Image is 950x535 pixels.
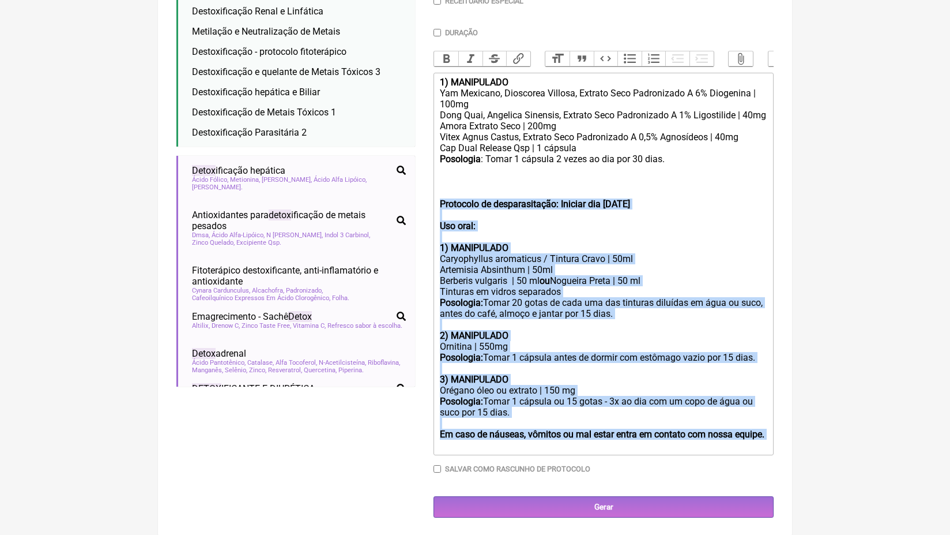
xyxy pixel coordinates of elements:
span: Ácido Alfa-Lipóico [212,231,265,239]
span: Excipiente Qsp [236,239,281,246]
strong: ou [540,275,550,286]
strong: 3) MANIPULADO [440,374,508,385]
span: Selênio [225,366,247,374]
button: Strikethrough [482,51,507,66]
div: Vitex Agnus Castus, Extrato Seco Padronizado A 0,5% Agnosídeos | 40mg Cap Dual Release Qsp | 1 cá... [440,132,767,154]
div: : Tomar 1 cápsula 2 vezes ao dia ㅤpor 30 dias. [440,154,767,177]
button: Link [506,51,530,66]
span: Destoxificação hepática e Biliar [192,87,320,98]
span: Zinco Taste Free [242,322,291,330]
span: detox [269,209,291,220]
span: Altilix [192,322,210,330]
span: Manganês [192,366,223,374]
strong: Uso oral: [440,220,476,231]
button: Bullets [617,51,642,66]
button: Bold [434,51,458,66]
strong: Posologia: [440,396,483,407]
button: Attach Files [729,51,753,66]
div: Artemisia Absinthum | 50ml [440,264,767,275]
span: Riboflavina [368,359,400,366]
button: Numbers [642,51,666,66]
span: Destoxificação Parasitária 2 [192,127,307,138]
span: [PERSON_NAME] [262,176,312,184]
span: Destoxificação - protocolo fitoterápico [192,46,346,57]
button: Italic [458,51,482,66]
div: Ornitina | 550mg [440,319,767,352]
span: Detox [192,165,216,176]
span: Destoxificação Renal e Linfática [192,6,323,17]
span: Cynara Cardunculus, Alcachofra, Padronizado [192,287,323,294]
span: Resveratrol [268,366,302,374]
button: Increase Level [689,51,714,66]
button: Quote [570,51,594,66]
span: Zinco Quelado [192,239,235,246]
button: Decrease Level [665,51,689,66]
span: Destoxificação e quelante de Metais Tóxicos 3 [192,66,380,77]
span: Refresco sabor à escolha [327,322,402,330]
span: Zinco [249,366,266,374]
div: Tomar 1 cápsula antes de dormir com estômago vazio por 15 dias. [440,352,767,363]
span: Destoxificação de Metais Tóxicos 1 [192,107,336,118]
span: Ácido Alfa Lipóico [314,176,367,184]
input: Gerar [433,496,774,518]
strong: 2) MANIPULADO [440,330,508,341]
span: DETOX [192,383,221,394]
span: Ácido Pantotênico [192,359,246,366]
strong: Posologia: [440,352,483,363]
span: Indol 3 Carbinol [325,231,370,239]
div: Orégano óleo ou extrato | 150 mg [440,363,767,396]
strong: 1) MANIPULADO [440,77,508,88]
span: Fitoterápico destoxificante, anti-inflamatório e antioxidante [192,265,406,287]
div: Berberis vulgaris | 50 ml Nogueira Preta | 50 ml [440,275,767,286]
span: Ácido Fólico [192,176,228,184]
span: Antioxidantes para ificação de metais pesados [192,209,392,231]
button: Undo [768,51,793,66]
strong: Posologia [440,154,481,164]
span: Dmsa [192,231,210,239]
span: Detox [192,348,216,359]
span: ificação hepática [192,165,285,176]
span: Vitamina C [293,322,326,330]
strong: 1) MANIPULADO [440,242,508,253]
span: Drenow C [212,322,240,330]
span: Metilação e Neutralização de Metais [192,26,340,37]
span: adrenal [192,348,246,359]
div: Caryophyllus aromaticus / Tintura Cravo | 50ml [440,253,767,264]
div: Tomar 20 gotas de cada uma das tinturas diluídas em água ou suco, antes do café, almoço e jantar ... [440,297,767,319]
span: Cafeoilquínico Expressos Em Ácido Clorogênico, Folha [192,294,349,302]
span: Catalase [247,359,274,366]
strong: Protocolo de desparasitação: Iniciar dia [DATE] [440,199,630,209]
button: Heading [545,51,570,66]
strong: Posologia: [440,297,483,308]
div: Tinturas em vidros separados [440,286,767,297]
span: Detox [288,311,312,322]
div: Dong Quai, Angelica Sinensis, Extrato Seco Padronizado A 1% Ligostilide | 40mg Amora Extrato Seco... [440,110,767,132]
span: [PERSON_NAME] [192,184,243,191]
div: Yam Mexicano, Dioscorea Villosa, Extrato Seco Padronizado A 6% Diogenina | 100mg [440,88,767,110]
strong: Em caso de náuseas, vômitos ou mal estar entra em contato com nossa equipe. [440,429,764,440]
span: IFICANTE E DIURÉTICA [192,383,315,394]
button: Code [594,51,618,66]
span: Metionina [230,176,260,184]
span: Quercetina [304,366,337,374]
label: Salvar como rascunho de Protocolo [445,465,590,473]
span: Piperina [338,366,364,374]
div: Tomar 1 cápsula ou 15 gotas - 3x ao dia com um copo de água ou suco por 15 dias. [440,396,767,418]
span: Emagrecimento - Sachê [192,311,312,322]
span: N [PERSON_NAME] [266,231,323,239]
span: Alfa Tocoferol [276,359,317,366]
label: Duração [445,28,478,37]
span: N-Acetilcisteína [319,359,366,366]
